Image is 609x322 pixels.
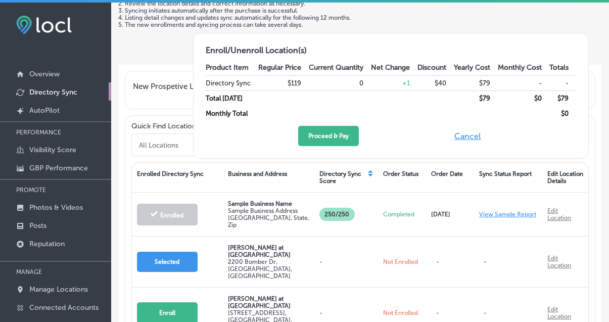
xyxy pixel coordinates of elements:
[29,106,60,115] p: AutoPilot
[498,60,549,75] th: Monthly Cost
[383,309,421,316] p: Not Enrolled
[228,244,309,258] p: [PERSON_NAME] at [GEOGRAPHIC_DATA]
[29,303,99,312] p: Connected Accounts
[426,203,474,225] div: [DATE]
[549,75,576,90] td: -
[431,251,454,273] p: -
[547,255,571,269] a: Edit Location
[133,82,239,101] span: New Prospetive Location Scan
[379,163,427,192] div: Order Status
[549,90,576,106] td: $ 79
[451,126,484,146] button: Cancel
[258,60,309,75] th: Regular Price
[137,252,198,272] button: Selected
[29,285,88,294] p: Manage Locations
[29,146,76,154] p: Visibility Score
[474,163,542,192] div: Sync Status Report
[314,163,378,192] div: Directory Sync Score
[228,258,309,280] p: 2200 Bomber Dr , [GEOGRAPHIC_DATA], [GEOGRAPHIC_DATA]
[16,16,72,34] img: fda3e92497d09a02dc62c9cd864e3231.png
[228,295,309,309] p: [PERSON_NAME] at [GEOGRAPHIC_DATA]
[549,106,576,121] td: $ 0
[138,141,328,150] input: All Locations
[228,214,309,228] p: [GEOGRAPHIC_DATA], State, Zip
[29,88,77,97] p: Directory Sync
[29,164,88,172] p: GBP Performance
[417,60,454,75] th: Discount
[258,75,309,90] td: $119
[206,90,258,106] td: Total [DATE]
[549,60,576,75] th: Totals
[454,75,498,90] td: $79
[309,60,371,75] th: Current Quantity
[383,258,421,265] p: Not Enrolled
[498,75,549,90] td: -
[206,60,258,75] th: Product Item
[319,208,355,221] p: 250/250
[137,204,198,225] button: Enrolled
[498,90,549,106] td: $ 0
[383,211,421,218] p: Completed
[132,163,223,192] div: Enrolled Directory Sync
[206,45,576,55] h2: Enroll/Unenroll Location(s)
[206,75,258,90] td: Directory Sync
[125,21,405,28] li: The new enrollments and syncing process can take several days.
[371,60,417,75] th: Net Change
[206,106,258,121] td: Monthly Total
[29,240,65,248] p: Reputation
[417,75,454,90] td: $40
[547,306,571,320] a: Edit Location
[298,126,359,146] button: Proceed & Pay
[319,258,373,265] p: -
[479,211,536,218] a: View Sample Report
[29,70,60,78] p: Overview
[228,207,309,214] p: Sample Business Address
[371,75,417,90] td: + 1
[131,122,196,130] label: Quick Find Location
[543,163,588,192] div: Edit Location Details
[479,251,538,273] p: -
[309,75,371,90] td: 0
[228,200,309,207] p: Sample Business Name
[547,207,571,221] a: Edit Location
[454,90,498,106] td: $ 79
[426,163,474,192] div: Order Date
[29,221,46,230] p: Posts
[125,7,405,14] li: Syncing initiates automatically after the purchase is successful.
[319,309,373,316] p: -
[454,60,498,75] th: Yearly Cost
[29,203,83,212] p: Photos & Videos
[223,163,315,192] div: Business and Address
[125,14,405,21] li: Listing detail changes and updates sync automatically for the following 12 months.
